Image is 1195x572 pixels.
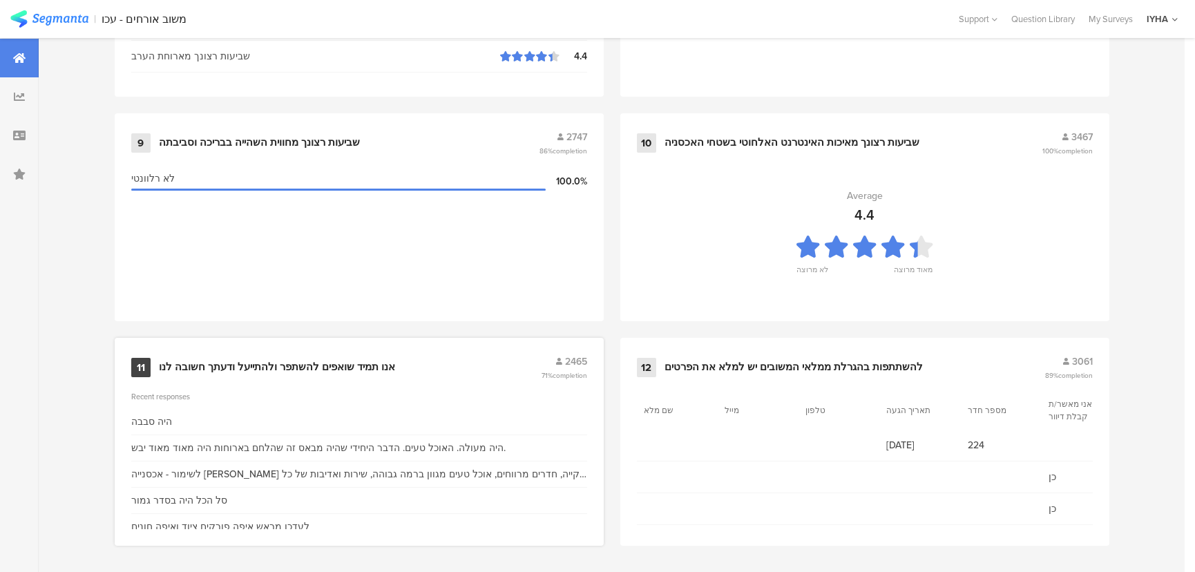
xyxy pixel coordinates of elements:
[1049,470,1116,484] span: כן
[131,467,587,482] div: לשימור - אכסנייה [PERSON_NAME] ונקייה, חדרים מרווחים, אוכל טעים מגוון ברמה גבוהה, שירות ואדיבות ש...
[1082,12,1140,26] a: My Surveys
[1072,354,1093,369] span: 3061
[894,264,933,283] div: מאוד מרוצה
[94,11,96,27] div: |
[644,404,706,417] section: שם מלא
[854,204,874,225] div: 4.4
[1071,130,1093,144] span: 3467
[1045,370,1093,381] span: 89%
[968,438,1035,452] span: 224
[565,354,587,369] span: 2465
[847,189,883,203] div: Average
[131,441,506,455] div: היה מעולה. האוכל טעים. הדבר היחידי שהיה מבאס זה שהלחם בארוחות היה מאוד מאוד יבש.
[959,8,997,30] div: Support
[1004,12,1082,26] a: Question Library
[725,404,787,417] section: מייל
[665,136,919,150] div: שביעות רצונך מאיכות האינטרנט האלחוטי בשטחי האכסניה
[665,361,923,374] div: להשתתפות בהגרלת ממלאי המשובים יש למלא את הפרטים
[560,49,587,64] div: 4.4
[131,358,151,377] div: 11
[553,370,587,381] span: completion
[546,174,587,189] div: 100.0%
[131,414,172,429] div: היה סבבה
[968,404,1030,417] section: מספר חדר
[131,391,587,402] div: Recent responses
[131,49,500,64] div: שביעות רצונך מארוחת הערב
[1058,146,1093,156] span: completion
[539,146,587,156] span: 86%
[886,438,953,452] span: [DATE]
[566,130,587,144] span: 2747
[131,171,175,186] span: לא רלוונטי
[637,133,656,153] div: 10
[805,404,868,417] section: טלפון
[637,358,656,377] div: 12
[542,370,587,381] span: 71%
[1147,12,1168,26] div: IYHA
[1058,370,1093,381] span: completion
[10,10,88,28] img: segmanta logo
[131,519,309,534] div: לעדכן מראש איפה פורקים ציוד ואיפה חונים
[1049,502,1116,516] span: כן
[553,146,587,156] span: completion
[131,493,227,508] div: סל הכל היה בסדר גמור
[159,136,360,150] div: שביעות רצונך מחווית השהייה בבריכה וסביבתה
[1042,146,1093,156] span: 100%
[159,361,395,374] div: אנו תמיד שואפים להשתפר ולהתייעל ודעתך חשובה לנו
[131,133,151,153] div: 9
[1049,398,1111,423] section: אני מאשר/ת קבלת דיוור
[102,12,187,26] div: משוב אורחים - עכו
[886,404,948,417] section: תאריך הגעה
[796,264,828,283] div: לא מרוצה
